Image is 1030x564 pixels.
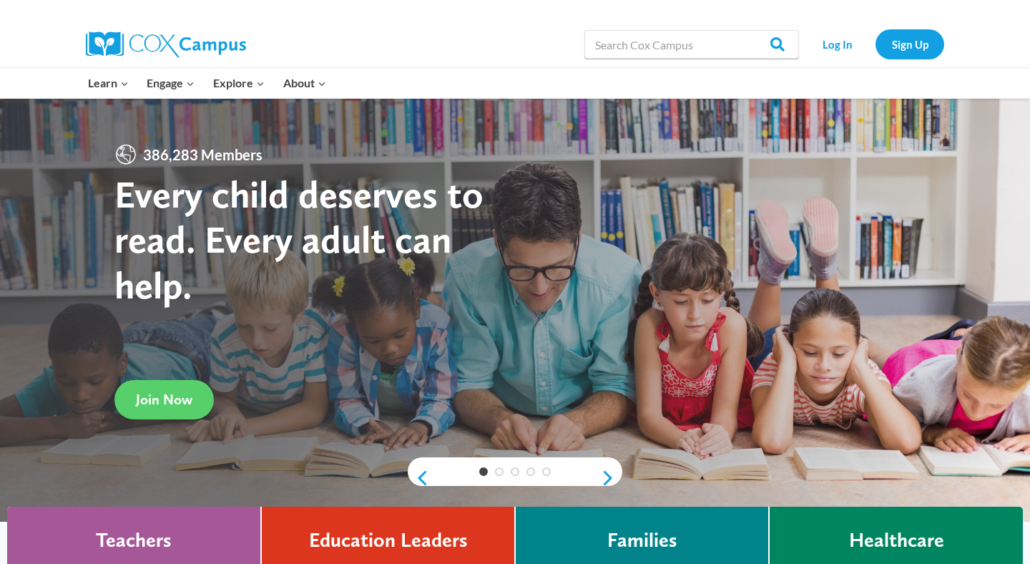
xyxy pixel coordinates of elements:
div: content slider buttons [408,464,622,492]
h4: Education Leaders [309,528,468,553]
h4: Healthcare [849,528,944,553]
nav: Primary Navigation [79,68,335,98]
span: Engage [147,74,195,92]
input: Search Cox Campus [584,30,799,59]
span: Join Now [136,391,192,408]
a: Sign Up [875,29,944,59]
a: 2 [495,467,504,476]
img: Cox Campus [86,31,246,57]
span: Explore [213,74,265,92]
a: Log In [806,29,868,59]
span: 386,283 Members [137,143,268,166]
nav: Secondary Navigation [806,29,944,59]
a: 5 [542,467,551,476]
span: About [283,74,326,92]
a: 3 [511,467,519,476]
a: 4 [526,467,535,476]
h4: Families [607,528,677,553]
a: Join Now [114,380,214,419]
a: previous [408,470,429,487]
h4: Teachers [96,528,172,553]
span: Learn [88,74,129,92]
a: 1 [479,467,488,476]
a: next [601,470,622,487]
strong: Every child deserves to read. Every adult can help. [114,171,484,308]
